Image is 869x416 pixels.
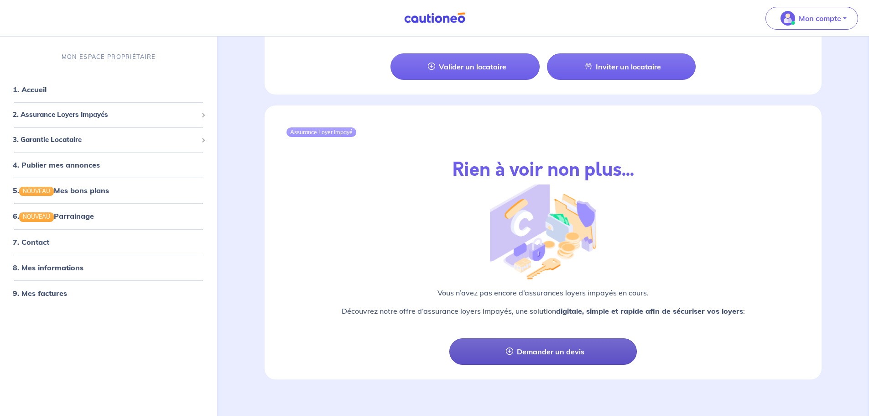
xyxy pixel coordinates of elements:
div: 9. Mes factures [4,284,213,302]
button: illu_account_valid_menu.svgMon compte [765,7,858,30]
a: 8. Mes informations [13,263,83,272]
span: 2. Assurance Loyers Impayés [13,110,198,120]
div: 2. Assurance Loyers Impayés [4,106,213,124]
img: Cautioneo [401,12,469,24]
div: 5.NOUVEAUMes bons plans [4,181,213,200]
h2: Rien à voir non plus... [453,159,634,181]
img: illu_empty_gli.png [490,177,596,280]
a: 6.NOUVEAUParrainage [13,211,94,221]
a: 5.NOUVEAUMes bons plans [13,186,109,195]
img: illu_account_valid_menu.svg [781,11,795,26]
p: Découvrez notre offre d’assurance loyers impayés, une solution : [320,305,767,316]
div: 4. Publier mes annonces [4,156,213,174]
strong: digitale, simple et rapide afin de sécuriser vos loyers [556,306,743,316]
span: 3. Garantie Locataire [13,135,198,145]
a: 4. Publier mes annonces [13,160,100,169]
p: Mon compte [799,13,841,24]
a: 9. Mes factures [13,289,67,298]
a: 7. Contact [13,237,49,247]
div: 1. Accueil [4,80,213,99]
p: MON ESPACE PROPRIÉTAIRE [62,53,156,61]
div: 7. Contact [4,233,213,251]
a: Demander un devis [449,338,637,365]
div: 3. Garantie Locataire [4,131,213,149]
div: 8. Mes informations [4,258,213,277]
div: 6.NOUVEAUParrainage [4,207,213,225]
p: Vous n’avez pas encore d’assurances loyers impayés en cours. [320,287,767,298]
a: Valider un locataire [390,53,539,80]
a: 1. Accueil [13,85,47,94]
div: Assurance Loyer Impayé [286,127,356,137]
a: Inviter un locataire [547,53,696,80]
